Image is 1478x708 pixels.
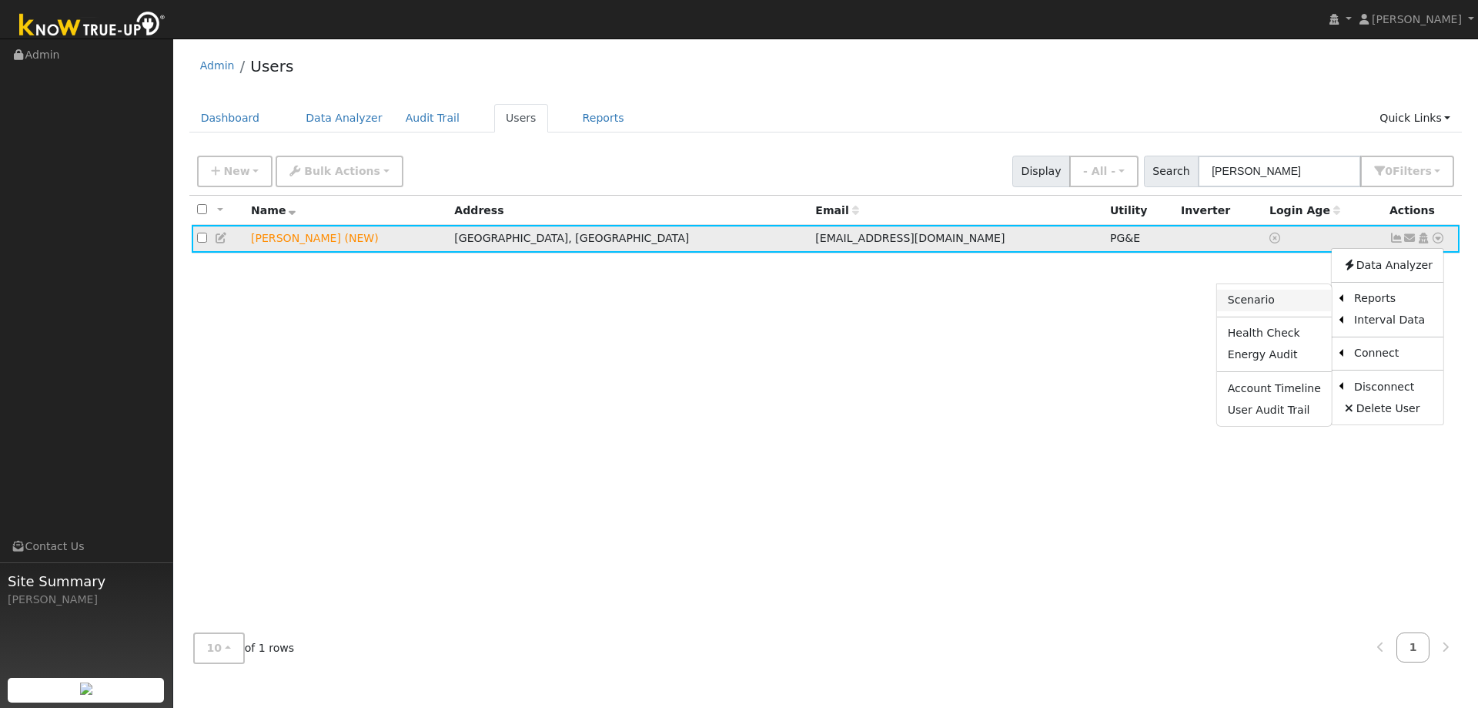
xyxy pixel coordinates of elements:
a: Interval Data [1343,310,1443,331]
button: 0Filters [1360,156,1454,187]
a: Users [250,57,293,75]
span: Days since last login [1269,204,1340,216]
a: Dashboard [189,104,272,133]
a: Reports [571,104,636,133]
a: 1 [1396,633,1430,663]
a: Admin [200,59,235,72]
span: Display [1012,156,1070,187]
div: Address [454,203,804,219]
a: Data Analyzer [1332,254,1443,276]
a: Audit Trail [394,104,471,133]
span: New [223,165,249,177]
a: Energy Audit Report [1217,344,1332,366]
td: Lead [246,225,449,253]
span: [EMAIL_ADDRESS][DOMAIN_NAME] [815,232,1005,244]
a: Reports [1343,288,1443,310]
img: Know True-Up [12,8,173,43]
a: Show Graph [1389,232,1403,244]
button: 10 [193,633,245,664]
a: Data Analyzer [294,104,394,133]
a: No login access [1269,232,1283,244]
input: Search [1198,156,1361,187]
a: Login As [1416,232,1430,244]
span: s [1425,165,1431,177]
div: Utility [1110,203,1170,219]
span: Filter [1393,165,1432,177]
span: of 1 rows [193,633,295,664]
button: - All - [1069,156,1139,187]
img: retrieve [80,683,92,695]
a: Quick Links [1368,104,1462,133]
a: Disconnect [1343,376,1443,398]
span: Site Summary [8,571,165,592]
a: Edit User [215,232,229,244]
a: Delete User [1332,398,1443,419]
span: Name [251,204,296,216]
a: Users [494,104,548,133]
span: Search [1144,156,1199,187]
a: Scenario Report [1217,290,1332,311]
span: PG&E [1110,232,1140,244]
a: robert_fernald@yahoo.com [1403,230,1417,247]
div: Inverter [1181,203,1259,219]
button: Bulk Actions [276,156,403,187]
a: Other actions [1431,230,1445,247]
button: New [197,156,273,187]
div: [PERSON_NAME] [8,592,165,608]
a: User Audit Trail [1217,399,1332,421]
a: Connect [1343,343,1443,364]
span: Bulk Actions [304,165,380,177]
a: Health Check Report [1217,323,1332,344]
td: [GEOGRAPHIC_DATA], [GEOGRAPHIC_DATA] [449,225,810,253]
a: Account Timeline Report [1217,377,1332,399]
div: Actions [1389,203,1454,219]
span: 10 [207,642,222,654]
span: Email [815,204,858,216]
span: [PERSON_NAME] [1372,13,1462,25]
